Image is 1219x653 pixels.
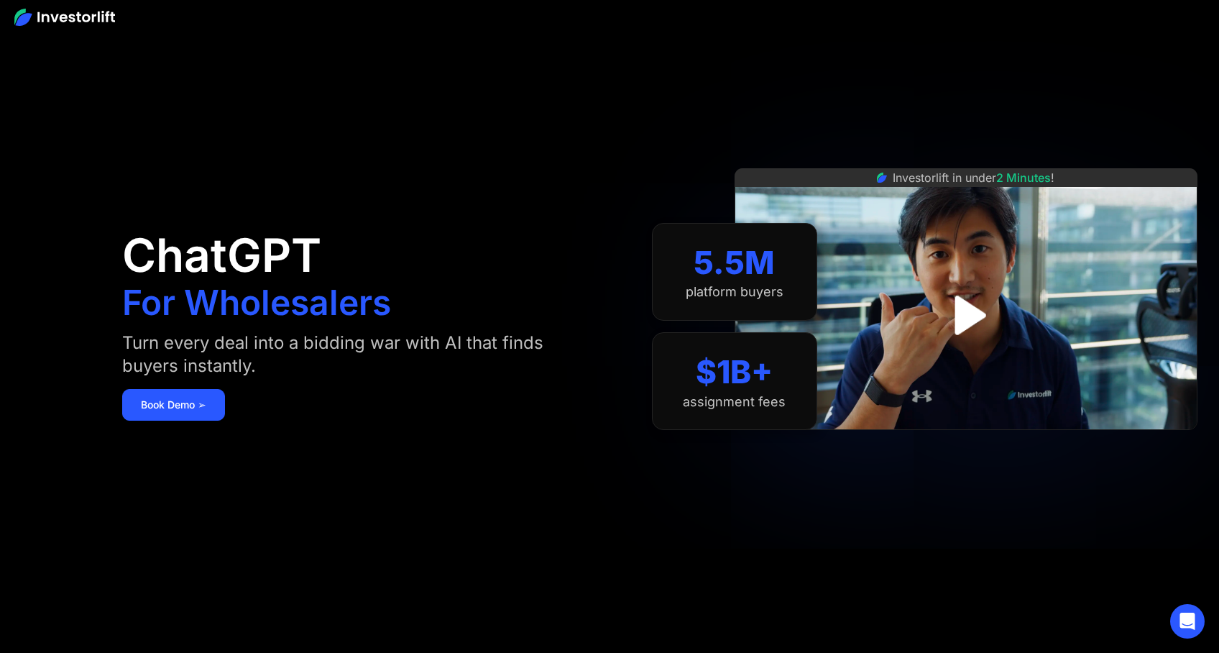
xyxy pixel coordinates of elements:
h1: ChatGPT [122,232,321,278]
span: 2 Minutes [996,170,1051,185]
a: open lightbox [934,283,998,347]
h1: For Wholesalers [122,286,391,320]
a: Book Demo ➢ [122,389,225,421]
div: $1B+ [696,353,773,391]
div: 5.5M [694,244,775,282]
iframe: Customer reviews powered by Trustpilot [858,437,1074,455]
div: platform buyers [686,284,783,300]
div: Open Intercom Messenger [1170,604,1205,639]
div: Investorlift in under ! [893,169,1054,186]
div: Turn every deal into a bidding war with AI that finds buyers instantly. [122,332,573,378]
div: assignment fees [683,394,786,410]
